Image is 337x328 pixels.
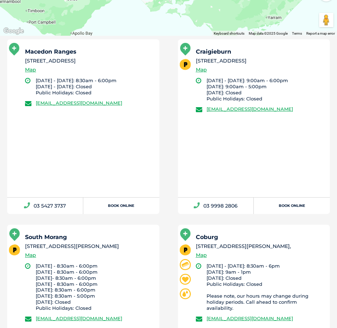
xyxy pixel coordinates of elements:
a: Report a map error [306,31,335,35]
li: [STREET_ADDRESS] [196,57,324,65]
a: [EMAIL_ADDRESS][DOMAIN_NAME] [207,315,293,321]
a: Terms [292,31,302,35]
a: Map [25,251,36,259]
li: [DATE] - [DATE]: 8:30am - 6:00pm [DATE] - [DATE]: Closed Public Holidays: Closed [36,78,153,96]
a: 03 9998 2806 [178,198,254,214]
h5: Coburg [196,234,324,240]
a: Map [25,66,36,74]
a: 03 5427 3737 [7,198,83,214]
a: Map [196,251,207,259]
li: [DATE] - [DATE]: 9:00am - 6:00pm [DATE]: 9:00am - 5:00pm [DATE]: Closed Public Holidays: Closed [207,78,324,102]
h5: Craigieburn [196,49,324,55]
li: [STREET_ADDRESS][PERSON_NAME] [25,243,153,250]
li: [DATE] - [DATE]: 8:30am - 6pm [DATE]: 9am - 1pm [DATE]: Closed Public Holidays: Closed Please not... [207,263,324,311]
a: [EMAIL_ADDRESS][DOMAIN_NAME] [207,106,293,112]
a: Book Online [254,198,330,214]
li: [DATE] - 8:30am - 6:00pm [DATE] - 8:30am - 6:00pm [DATE]- 8:30am - 6:00pm [DATE] - 8:30am - 6:00p... [36,263,153,311]
li: [STREET_ADDRESS][PERSON_NAME], [196,243,324,250]
button: Drag Pegman onto the map to open Street View [319,13,333,27]
a: Map [196,66,207,74]
h5: Macedon Ranges [25,49,153,55]
button: Keyboard shortcuts [214,31,244,36]
li: [STREET_ADDRESS] [25,57,153,65]
a: [EMAIL_ADDRESS][DOMAIN_NAME] [36,100,122,106]
h5: South Morang [25,234,153,240]
a: Book Online [83,198,159,214]
a: [EMAIL_ADDRESS][DOMAIN_NAME] [36,315,122,321]
a: Open this area in Google Maps (opens a new window) [2,26,25,36]
img: Google [2,26,25,36]
span: Map data ©2025 Google [249,31,288,35]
